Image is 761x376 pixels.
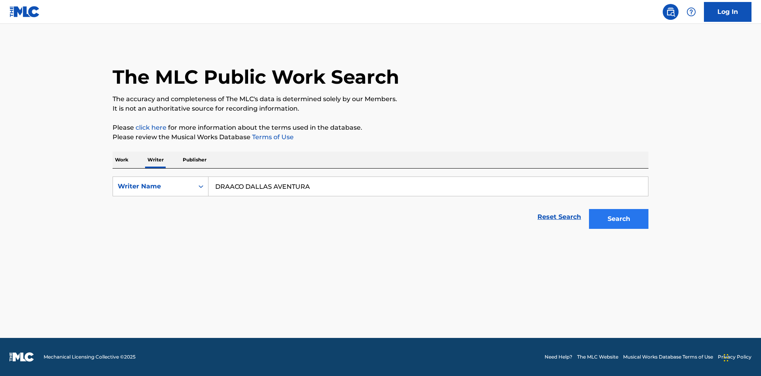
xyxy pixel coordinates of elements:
[724,346,728,370] div: Drag
[10,352,34,362] img: logo
[663,4,679,20] a: Public Search
[118,182,189,191] div: Writer Name
[666,7,675,17] img: search
[623,353,713,361] a: Musical Works Database Terms of Use
[180,152,209,168] p: Publisher
[145,152,166,168] p: Writer
[113,152,131,168] p: Work
[250,133,294,141] a: Terms of Use
[113,132,648,142] p: Please review the Musical Works Database
[533,208,585,226] a: Reset Search
[113,123,648,132] p: Please for more information about the terms used in the database.
[545,353,572,361] a: Need Help?
[113,65,399,89] h1: The MLC Public Work Search
[44,353,136,361] span: Mechanical Licensing Collective © 2025
[113,176,648,233] form: Search Form
[136,124,166,131] a: click here
[686,7,696,17] img: help
[683,4,699,20] div: Help
[577,353,618,361] a: The MLC Website
[10,6,40,17] img: MLC Logo
[589,209,648,229] button: Search
[721,338,761,376] iframe: Chat Widget
[113,94,648,104] p: The accuracy and completeness of The MLC's data is determined solely by our Members.
[718,353,751,361] a: Privacy Policy
[704,2,751,22] a: Log In
[113,104,648,113] p: It is not an authoritative source for recording information.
